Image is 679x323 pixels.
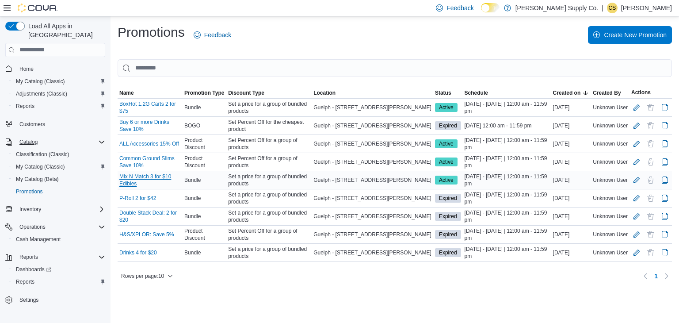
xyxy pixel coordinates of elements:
button: Classification (Classic) [9,148,109,161]
button: Delete Promotion [645,138,656,149]
a: Drinks 4 for $20 [119,249,157,256]
button: Edit Promotion [631,102,642,113]
button: Edit Promotion [631,138,642,149]
span: My Catalog (Classic) [12,161,105,172]
button: Page 1 of 1 [651,269,661,283]
span: Guelph - [STREET_ADDRESS][PERSON_NAME] [313,195,431,202]
span: Created on [553,89,581,96]
button: Created By [591,88,629,98]
button: Reports [16,252,42,262]
span: Expired [439,249,457,257]
span: Catalog [19,138,38,146]
h1: Promotions [118,23,185,41]
button: Delete Promotion [645,193,656,204]
span: Catalog [16,137,105,147]
a: Promotions [12,186,46,197]
a: Customers [16,119,49,130]
button: Clone Promotion [660,102,670,113]
span: Unknown User [593,249,628,256]
button: Clone Promotion [660,193,670,204]
span: Rows per page : 10 [121,273,164,280]
a: Buy 6 or more Drinks Save 10% [119,119,181,133]
span: Reports [16,252,105,262]
span: Expired [435,212,461,221]
span: Reports [12,101,105,112]
button: My Catalog (Classic) [9,161,109,173]
span: 1 [654,272,658,281]
span: Status [435,89,451,96]
div: [DATE] [551,211,591,222]
span: Promotions [12,186,105,197]
a: Adjustments (Classic) [12,88,71,99]
a: Common Ground Slims Save 10% [119,155,181,169]
span: Product Discount [184,137,225,151]
div: Set a price for a group of bundled products [226,208,312,225]
a: Dashboards [12,264,55,275]
button: Delete Promotion [645,211,656,222]
button: Delete Promotion [645,175,656,185]
div: [DATE] [551,175,591,185]
a: Settings [16,295,42,305]
button: Clone Promotion [660,175,670,185]
button: Clone Promotion [660,120,670,131]
span: Expired [439,212,457,220]
span: Bundle [184,104,201,111]
span: Unknown User [593,104,628,111]
span: Guelph - [STREET_ADDRESS][PERSON_NAME] [313,249,431,256]
span: Cash Management [12,234,105,245]
div: [DATE] [551,247,591,258]
span: Home [19,65,34,73]
button: Delete Promotion [645,120,656,131]
a: H&S/XPLOR: Save 5% [119,231,174,238]
button: Delete Promotion [645,247,656,258]
button: Operations [16,222,49,232]
span: Actions [631,89,651,96]
span: Operations [19,223,46,231]
span: Unknown User [593,158,628,165]
nav: Pagination for table: [640,269,672,283]
ul: Pagination for table: [651,269,661,283]
span: Expired [435,230,461,239]
a: Feedback [190,26,235,44]
button: Created on [551,88,591,98]
span: Unknown User [593,177,628,184]
button: Discount Type [226,88,312,98]
span: Product Discount [184,227,225,242]
span: Classification (Classic) [16,151,69,158]
button: Schedule [463,88,551,98]
span: Customers [19,121,45,128]
button: Edit Promotion [631,193,642,204]
a: Dashboards [9,263,109,276]
a: Double Stack Deal: 2 for $20 [119,209,181,223]
button: Edit Promotion [631,157,642,167]
span: Expired [439,194,457,202]
div: Set a price for a group of bundled products [226,99,312,116]
button: Inventory [16,204,45,215]
div: [DATE] [551,138,591,149]
button: Customers [2,118,109,131]
span: Load All Apps in [GEOGRAPHIC_DATA] [25,22,105,39]
button: Name [118,88,183,98]
span: Guelph - [STREET_ADDRESS][PERSON_NAME] [313,158,431,165]
span: Unknown User [593,195,628,202]
span: Feedback [446,4,473,12]
span: Bundle [184,195,201,202]
div: [DATE] [551,229,591,240]
span: [DATE] - [DATE] | 12:00 am - 11:59 pm [465,155,549,169]
a: My Catalog (Beta) [12,174,62,185]
span: Active [435,176,458,185]
a: Classification (Classic) [12,149,73,160]
button: Promotion Type [183,88,226,98]
div: Set Percent Off for a group of products [226,153,312,171]
button: Create New Promotion [588,26,672,44]
span: Unknown User [593,122,628,129]
button: Edit Promotion [631,211,642,222]
span: Reports [16,278,34,285]
span: Guelph - [STREET_ADDRESS][PERSON_NAME] [313,140,431,147]
span: My Catalog (Classic) [12,76,105,87]
span: Dashboards [12,264,105,275]
span: Inventory [16,204,105,215]
span: [DATE] - [DATE] | 12:00 am - 11:59 pm [465,209,549,223]
span: My Catalog (Classic) [16,78,65,85]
